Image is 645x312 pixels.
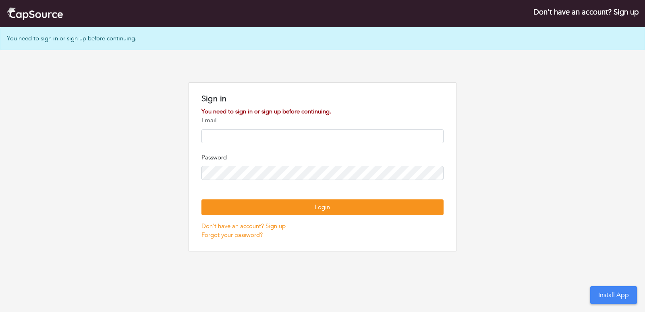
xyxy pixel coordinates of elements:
[201,94,444,104] h1: Sign in
[201,231,263,239] a: Forgot your password?
[201,199,444,215] button: Login
[201,153,444,162] p: Password
[201,107,444,116] div: You need to sign in or sign up before continuing.
[6,6,63,21] img: cap_logo.png
[533,7,639,17] a: Don't have an account? Sign up
[201,116,444,125] p: Email
[590,286,637,304] button: Install App
[201,222,286,230] a: Don't have an account? Sign up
